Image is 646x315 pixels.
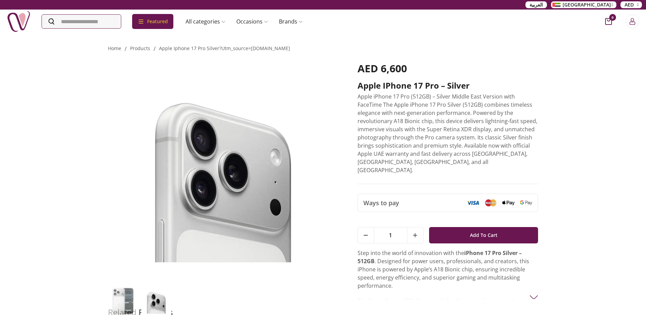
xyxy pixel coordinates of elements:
[132,14,173,29] div: Featured
[467,200,479,205] img: Visa
[154,45,156,53] li: /
[552,3,561,7] img: Arabic_dztd3n.png
[159,45,290,51] a: apple iphone 17 pro silver?utm_source=[DOMAIN_NAME]
[605,18,612,25] button: cart-button
[108,62,338,282] img: Apple iPhone 17 Pro – Silver Apple iPhone 17 Pro Silver – 512GB Apple iPhone 17 Pro Silver iPhone...
[42,15,121,28] input: Search
[358,249,538,290] p: Step into the world of innovation with the . Designed for power users, professionals, and creator...
[563,1,611,8] span: [GEOGRAPHIC_DATA]
[609,14,616,21] span: 0
[502,200,515,206] img: Apple Pay
[7,10,31,33] img: Nigwa-uae-gifts
[485,199,497,206] img: Mastercard
[363,198,399,208] span: Ways to pay
[125,45,127,53] li: /
[273,15,308,28] a: Brands
[520,200,532,205] img: Google Pay
[358,92,538,174] p: Apple iPhone 17 Pro (512GB) – Silver Middle East Version with FaceTime The Apple iPhone 17 Pro Si...
[530,293,538,301] img: arrow
[626,15,639,28] button: Login
[530,1,543,8] span: العربية
[108,45,121,51] a: Home
[358,61,407,75] span: AED 6,600
[625,1,634,8] span: AED
[358,80,538,91] h2: Apple iPhone 17 Pro – Silver
[470,229,498,241] span: Add To Cart
[551,1,616,8] button: [GEOGRAPHIC_DATA]
[180,15,231,28] a: All categories
[130,45,150,51] a: products
[620,1,642,8] button: AED
[231,15,273,28] a: Occasions
[429,227,538,243] button: Add To Cart
[374,227,407,243] span: 1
